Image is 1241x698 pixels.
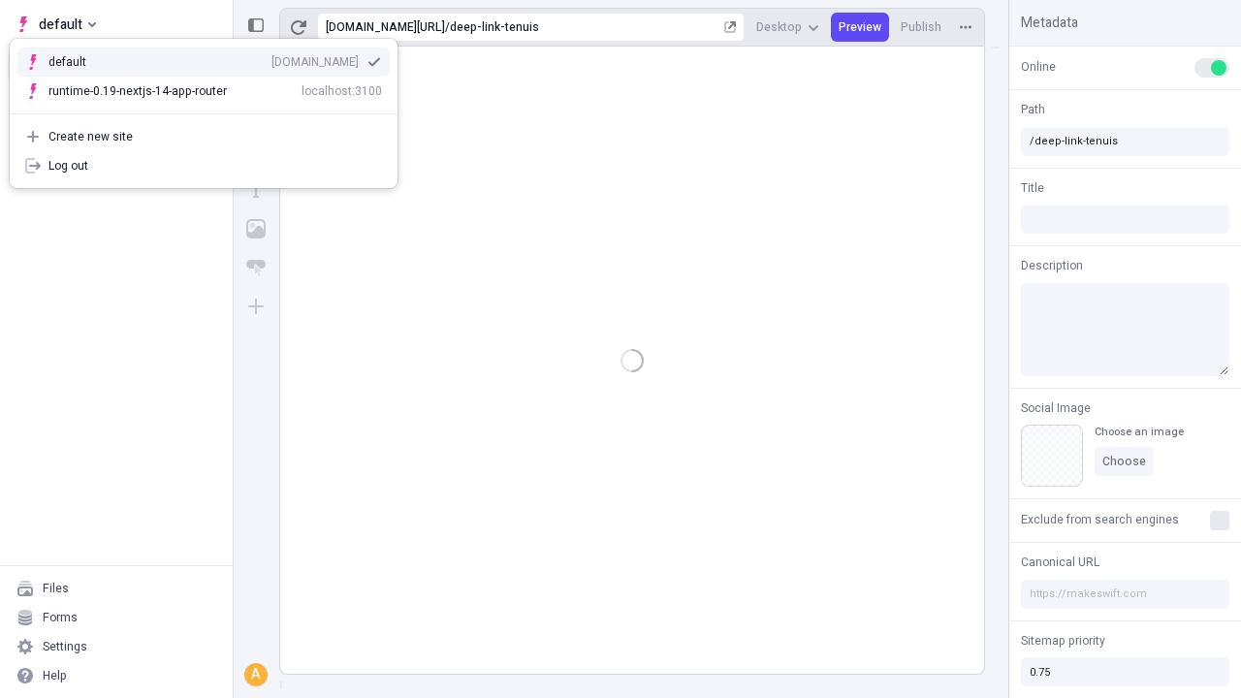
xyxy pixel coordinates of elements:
span: Desktop [756,19,802,35]
button: Text [239,173,273,207]
span: Canonical URL [1021,554,1099,571]
button: Desktop [748,13,827,42]
div: / [445,19,450,35]
div: Settings [43,639,87,654]
div: Help [43,668,67,683]
div: deep-link-tenuis [450,19,720,35]
span: Online [1021,58,1056,76]
span: Social Image [1021,399,1091,417]
div: default [48,54,116,70]
span: Title [1021,179,1044,197]
span: Preview [839,19,881,35]
span: Path [1021,101,1045,118]
span: Description [1021,257,1083,274]
div: Choose an image [1095,425,1184,439]
div: Files [43,581,69,596]
div: Suggestions [10,40,398,113]
button: Button [239,250,273,285]
div: Forms [43,610,78,625]
span: Publish [901,19,941,35]
div: localhost:3100 [302,83,382,99]
button: Image [239,211,273,246]
span: Sitemap priority [1021,632,1105,650]
div: [DOMAIN_NAME] [271,54,359,70]
button: Publish [893,13,949,42]
button: Select site [8,10,104,39]
input: https://makeswift.com [1021,580,1229,609]
span: default [39,13,82,36]
button: Preview [831,13,889,42]
div: A [246,665,266,684]
div: runtime-0.19-nextjs-14-app-router [48,83,227,99]
div: [URL][DOMAIN_NAME] [326,19,445,35]
button: Choose [1095,447,1154,476]
span: Choose [1102,454,1146,469]
span: Exclude from search engines [1021,511,1179,528]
